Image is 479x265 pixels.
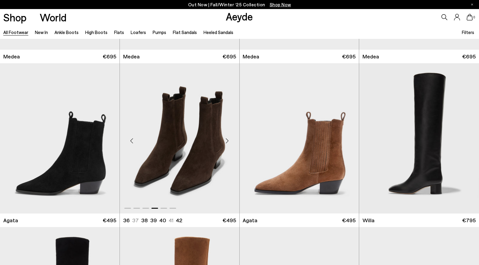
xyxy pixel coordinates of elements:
a: High Boots [85,30,107,35]
span: €495 [103,217,116,224]
a: Medea €695 [120,50,239,63]
span: €695 [462,53,476,60]
a: Heeled Sandals [204,30,233,35]
span: Navigate to /collections/new-in [270,2,291,7]
a: Next slide Previous slide [120,63,239,214]
a: 0 [467,14,473,20]
a: Shop [3,12,26,23]
span: €695 [103,53,116,60]
a: Next slide Previous slide [240,63,359,214]
img: Agata Suede Ankle Boots [120,63,239,214]
a: Medea €695 [359,50,479,63]
img: Willa Leather Over-Knee Boots [359,63,479,214]
li: 38 [141,217,148,224]
span: €695 [342,53,356,60]
span: €495 [342,217,356,224]
ul: variant [123,217,180,224]
a: All Footwear [3,30,28,35]
div: 1 / 6 [240,63,359,214]
a: Agata €495 [240,214,359,227]
span: Medea [3,53,20,60]
a: New In [35,30,48,35]
div: Next slide [218,132,236,150]
a: Willa €795 [359,214,479,227]
a: World [40,12,67,23]
span: €495 [222,217,236,224]
a: Flat Sandals [173,30,197,35]
li: 36 [123,217,130,224]
a: Pumps [153,30,166,35]
p: Out Now | Fall/Winter ‘25 Collection [188,1,291,8]
a: Loafers [131,30,146,35]
span: Agata [243,217,257,224]
div: Previous slide [123,132,141,150]
span: €795 [462,217,476,224]
span: Filters [462,30,474,35]
span: Willa [362,217,375,224]
a: 36 37 38 39 40 41 42 €495 [120,214,239,227]
span: Medea [123,53,140,60]
span: €695 [222,53,236,60]
span: 0 [473,16,476,19]
li: 39 [150,217,157,224]
span: Medea [362,53,379,60]
li: 40 [159,217,166,224]
li: 42 [176,217,182,224]
a: Ankle Boots [54,30,79,35]
div: 4 / 6 [120,63,239,214]
span: Agata [3,217,18,224]
a: Aeyde [226,10,253,23]
a: Flats [114,30,124,35]
a: Medea €695 [240,50,359,63]
img: Agata Suede Ankle Boots [240,63,359,214]
span: Medea [243,53,259,60]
